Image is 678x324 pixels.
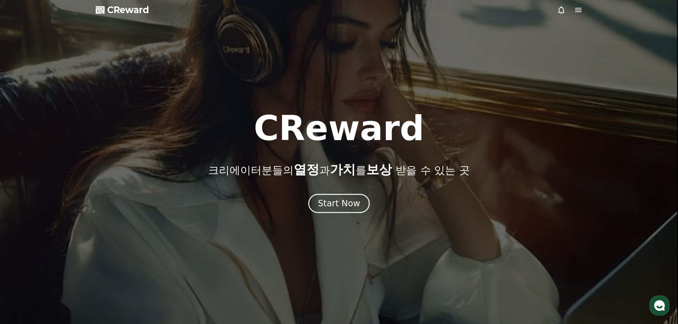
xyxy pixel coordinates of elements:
[330,162,356,177] span: 가치
[254,111,424,145] h1: CReward
[318,198,360,209] div: Start Now
[294,162,319,177] span: 열정
[107,4,149,16] span: CReward
[96,4,149,16] a: CReward
[208,163,469,177] p: 크리에이터분들의 과 를 받을 수 있는 곳
[308,194,370,213] button: Start Now
[366,162,392,177] span: 보상
[308,201,370,208] a: Start Now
